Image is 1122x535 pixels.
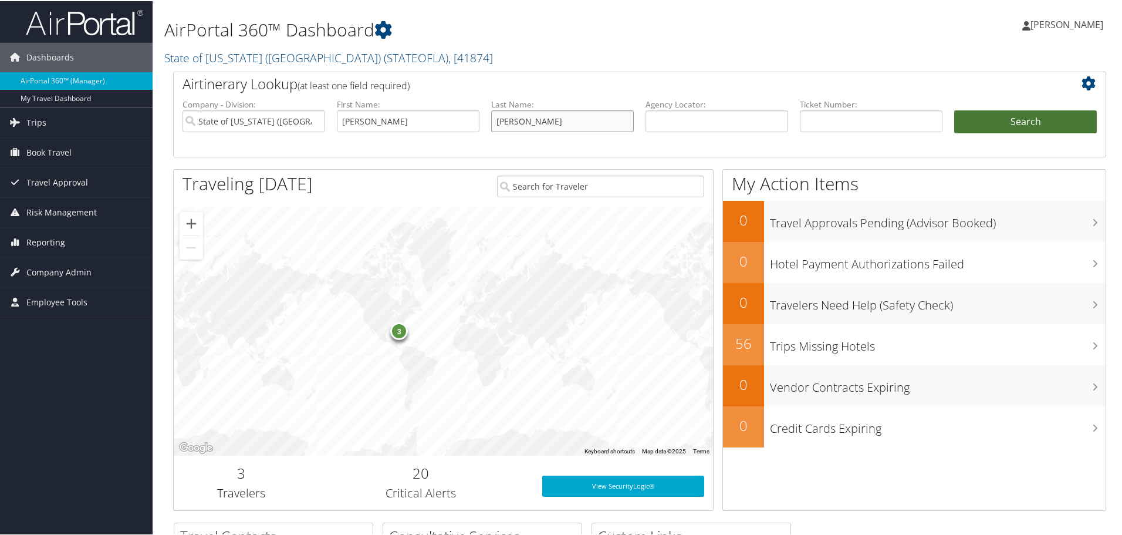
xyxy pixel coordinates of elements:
a: Terms (opens in new tab) [693,447,709,453]
label: Last Name: [491,97,634,109]
label: Agency Locator: [646,97,788,109]
span: [PERSON_NAME] [1030,17,1103,30]
a: 0Credit Cards Expiring [723,405,1106,446]
a: 0Hotel Payment Authorizations Failed [723,241,1106,282]
a: Open this area in Google Maps (opens a new window) [177,439,215,455]
h3: Credit Cards Expiring [770,413,1106,436]
div: 3 [390,321,408,338]
a: View SecurityLogic® [542,475,704,496]
label: Ticket Number: [800,97,942,109]
a: 0Travelers Need Help (Safety Check) [723,282,1106,323]
button: Search [954,109,1097,133]
h3: Travel Approvals Pending (Advisor Booked) [770,208,1106,230]
h2: 0 [723,250,764,270]
input: Search for Traveler [497,174,704,196]
span: (at least one field required) [298,78,410,91]
a: 0Travel Approvals Pending (Advisor Booked) [723,200,1106,241]
span: Map data ©2025 [642,447,686,453]
h2: 56 [723,332,764,352]
span: Book Travel [26,137,72,166]
a: 56Trips Missing Hotels [723,323,1106,364]
label: First Name: [337,97,479,109]
h2: Airtinerary Lookup [183,73,1019,93]
h3: Vendor Contracts Expiring [770,372,1106,395]
h2: 0 [723,291,764,311]
h2: 3 [183,462,300,482]
span: Employee Tools [26,287,87,316]
h1: AirPortal 360™ Dashboard [164,16,798,41]
label: Company - Division: [183,97,325,109]
h3: Trips Missing Hotels [770,331,1106,354]
img: Google [177,439,215,455]
button: Keyboard shortcuts [584,446,635,455]
h3: Travelers [183,484,300,500]
h2: 0 [723,374,764,393]
span: Risk Management [26,197,97,226]
span: Trips [26,107,46,136]
button: Zoom in [180,211,203,234]
a: State of [US_STATE] ([GEOGRAPHIC_DATA]) [164,49,493,65]
h3: Hotel Payment Authorizations Failed [770,249,1106,271]
a: 0Vendor Contracts Expiring [723,364,1106,405]
button: Zoom out [180,235,203,258]
h3: Travelers Need Help (Safety Check) [770,290,1106,312]
span: Dashboards [26,42,74,71]
a: [PERSON_NAME] [1022,6,1115,41]
span: Travel Approval [26,167,88,196]
h2: 0 [723,415,764,435]
img: airportal-logo.png [26,8,143,35]
span: , [ 41874 ] [448,49,493,65]
h3: Critical Alerts [317,484,525,500]
h1: Traveling [DATE] [183,170,313,195]
span: Reporting [26,227,65,256]
span: ( STATEOFLA ) [384,49,448,65]
h2: 0 [723,209,764,229]
h2: 20 [317,462,525,482]
h1: My Action Items [723,170,1106,195]
span: Company Admin [26,257,92,286]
